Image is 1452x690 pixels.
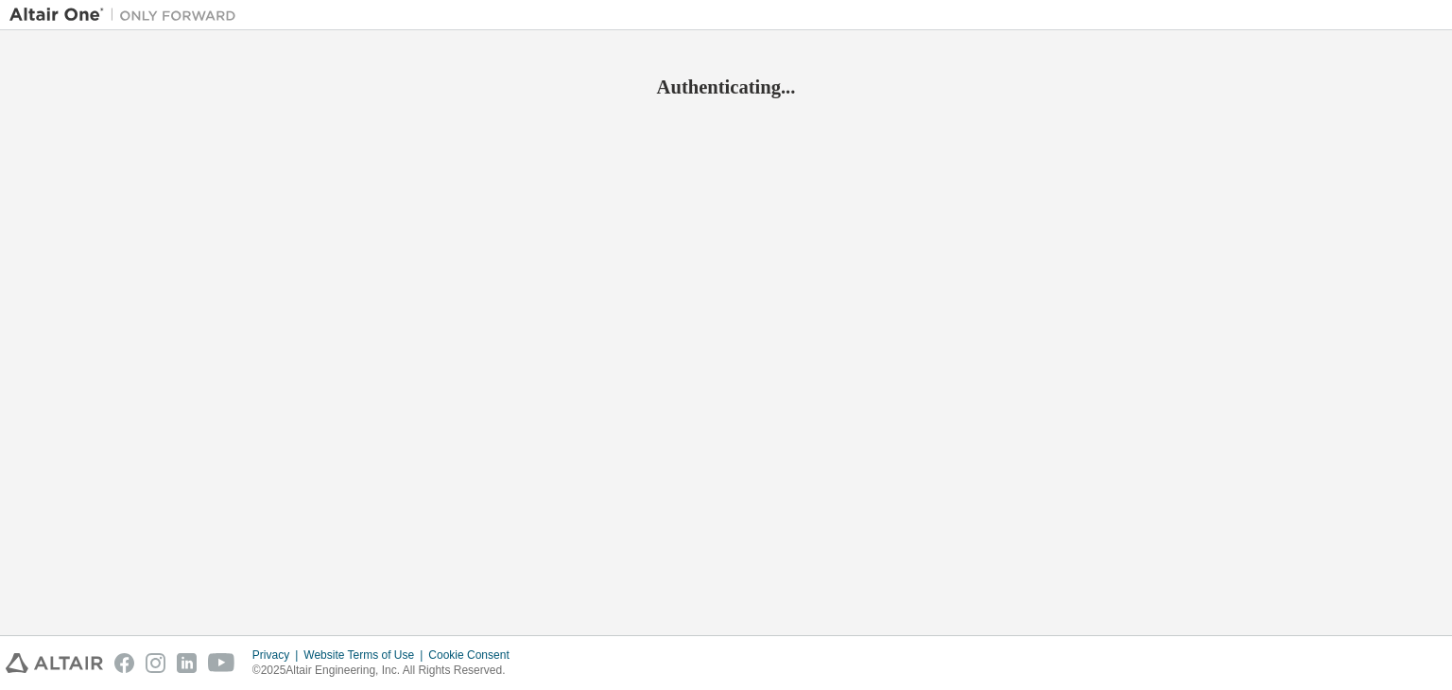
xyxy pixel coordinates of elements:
[146,653,165,673] img: instagram.svg
[428,647,520,663] div: Cookie Consent
[252,647,303,663] div: Privacy
[9,6,246,25] img: Altair One
[6,653,103,673] img: altair_logo.svg
[303,647,428,663] div: Website Terms of Use
[177,653,197,673] img: linkedin.svg
[114,653,134,673] img: facebook.svg
[208,653,235,673] img: youtube.svg
[9,75,1443,99] h2: Authenticating...
[252,663,521,679] p: © 2025 Altair Engineering, Inc. All Rights Reserved.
